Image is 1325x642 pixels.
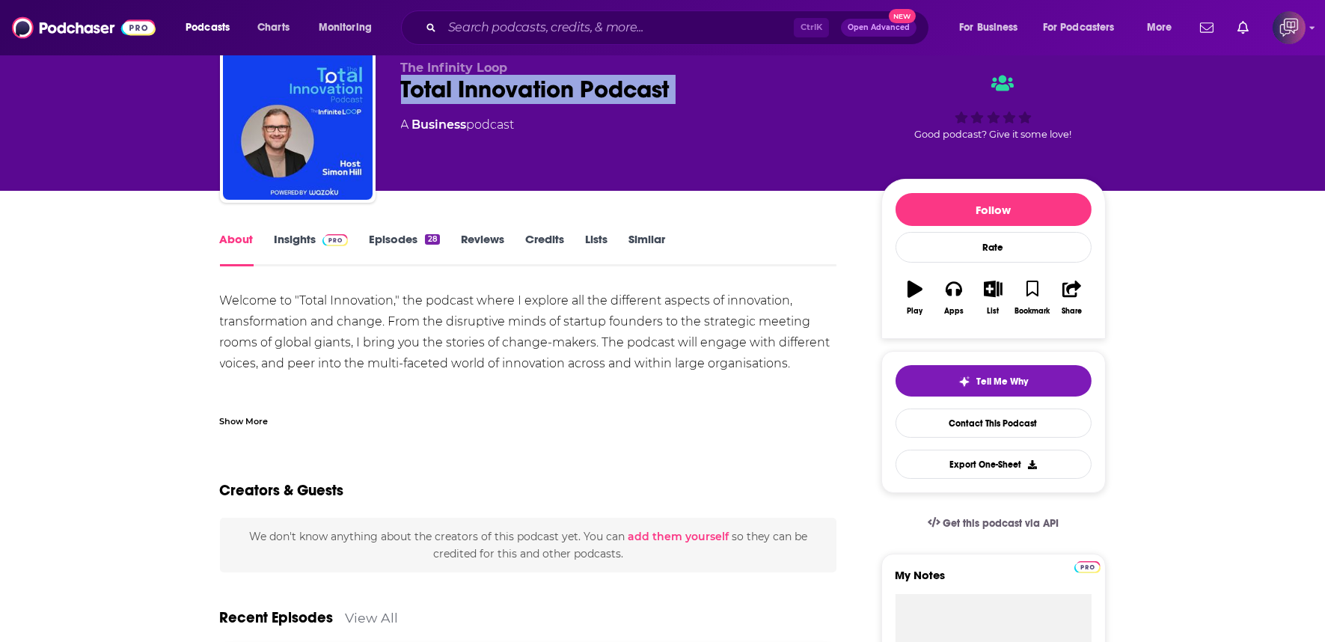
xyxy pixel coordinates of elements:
a: Show notifications dropdown [1231,15,1255,40]
img: Podchaser Pro [322,234,349,246]
div: Play [907,307,922,316]
a: Contact This Podcast [896,409,1092,438]
img: Total Innovation Podcast [223,50,373,200]
button: Play [896,271,934,325]
img: Podchaser Pro [1074,561,1101,573]
div: Good podcast? Give it some love! [881,61,1106,153]
span: Tell Me Why [976,376,1028,388]
a: Business [412,117,467,132]
button: open menu [175,16,249,40]
button: Share [1052,271,1091,325]
span: The Infinity Loop [401,61,508,75]
a: Episodes28 [369,232,439,266]
button: Show profile menu [1273,11,1306,44]
span: Charts [257,17,290,38]
a: View All [346,610,399,626]
span: For Business [959,17,1018,38]
span: Ctrl K [794,18,829,37]
a: Charts [248,16,299,40]
span: We don't know anything about the creators of this podcast yet . You can so they can be credited f... [249,530,807,560]
button: open menu [308,16,391,40]
a: InsightsPodchaser Pro [275,232,349,266]
span: For Podcasters [1043,17,1115,38]
span: Good podcast? Give it some love! [915,129,1072,140]
a: Reviews [461,232,504,266]
a: Lists [585,232,608,266]
a: Pro website [1074,559,1101,573]
label: My Notes [896,568,1092,594]
div: Bookmark [1015,307,1050,316]
span: More [1147,17,1172,38]
div: A podcast [401,116,515,134]
img: tell me why sparkle [958,376,970,388]
img: User Profile [1273,11,1306,44]
div: Apps [944,307,964,316]
button: Bookmark [1013,271,1052,325]
button: Open AdvancedNew [841,19,917,37]
h2: Creators & Guests [220,481,344,500]
a: Show notifications dropdown [1194,15,1220,40]
button: List [973,271,1012,325]
div: Rate [896,232,1092,263]
div: Search podcasts, credits, & more... [415,10,943,45]
button: add them yourself [628,531,729,542]
span: New [889,9,916,23]
a: Similar [628,232,665,266]
a: About [220,232,254,266]
button: open menu [1136,16,1191,40]
span: Logged in as corioliscompany [1273,11,1306,44]
img: Podchaser - Follow, Share and Rate Podcasts [12,13,156,42]
a: Credits [525,232,564,266]
div: List [988,307,1000,316]
div: 28 [425,234,439,245]
a: Get this podcast via API [916,505,1071,542]
button: tell me why sparkleTell Me Why [896,365,1092,397]
button: Follow [896,193,1092,226]
a: Recent Episodes [220,608,334,627]
button: open menu [1033,16,1136,40]
button: Apps [934,271,973,325]
button: Export One-Sheet [896,450,1092,479]
div: Share [1062,307,1082,316]
span: Get this podcast via API [943,517,1059,530]
span: Podcasts [186,17,230,38]
button: open menu [949,16,1037,40]
span: Open Advanced [848,24,910,31]
input: Search podcasts, credits, & more... [442,16,794,40]
span: Monitoring [319,17,372,38]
